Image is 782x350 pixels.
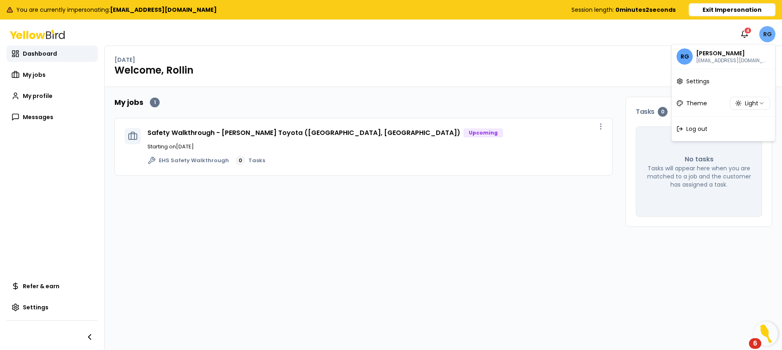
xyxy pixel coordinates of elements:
[677,48,693,65] span: RG
[696,57,768,64] p: rollingordon620@gmail.com
[696,49,768,57] p: Rollin Gordon
[686,99,707,107] span: Theme
[686,125,707,133] span: Log out
[686,77,710,85] span: Settings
